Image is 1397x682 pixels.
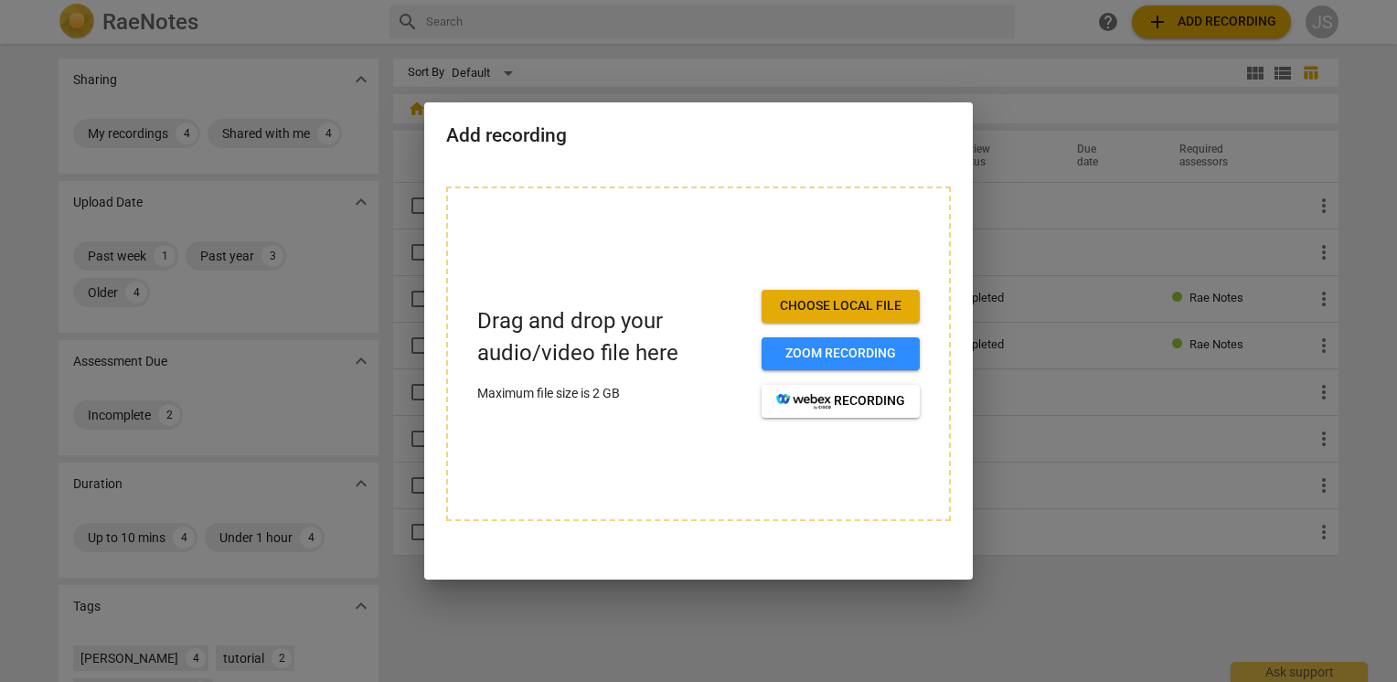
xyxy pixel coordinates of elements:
button: recording [762,385,920,418]
button: Choose local file [762,290,920,323]
button: Zoom recording [762,337,920,370]
p: Drag and drop your audio/video file here [477,305,747,369]
h2: Add recording [446,124,951,147]
span: recording [776,392,905,410]
span: Zoom recording [776,345,905,363]
p: Maximum file size is 2 GB [477,384,747,403]
span: Choose local file [776,297,905,315]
